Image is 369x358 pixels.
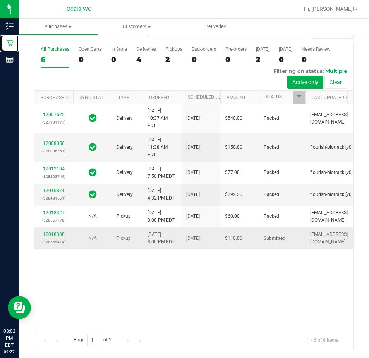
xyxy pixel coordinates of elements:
[136,55,156,64] div: 4
[301,334,345,346] span: 1 - 6 of 6 items
[148,136,177,159] span: [DATE] 11:38 AM EDT
[98,19,177,35] a: Customers
[67,6,91,12] span: Ocala WC
[39,173,69,180] p: (328202744)
[148,165,175,180] span: [DATE] 7:56 PM EDT
[165,46,182,52] div: PickUps
[192,55,216,64] div: 0
[287,76,323,89] button: Active only
[43,166,65,172] a: 12012104
[186,115,200,122] span: [DATE]
[19,23,98,30] span: Purchases
[225,55,247,64] div: 0
[79,55,102,64] div: 0
[79,95,109,100] a: Sync Status
[67,334,118,346] span: Page of 1
[186,144,200,151] span: [DATE]
[279,55,292,64] div: 0
[264,144,279,151] span: Packed
[88,213,97,219] span: Not Applicable
[176,19,255,35] a: Deliveries
[39,238,69,246] p: (328555414)
[264,115,279,122] span: Packed
[192,46,216,52] div: Back-orders
[43,112,65,117] a: 12007572
[293,91,305,104] a: Filter
[225,144,242,151] span: $150.00
[148,187,175,202] span: [DATE] 4:32 PM EDT
[273,68,324,74] span: Filtering on status:
[195,23,237,30] span: Deliveries
[225,169,240,176] span: $77.00
[225,235,242,242] span: $110.00
[117,191,133,198] span: Delivery
[265,94,282,100] a: Status
[87,334,101,346] input: 1
[43,210,65,215] a: 12018327
[6,56,14,64] inline-svg: Reports
[117,235,131,242] span: Pickup
[165,55,182,64] div: 2
[40,95,70,100] a: Purchase ID
[186,213,200,220] span: [DATE]
[88,235,97,242] button: N/A
[310,144,360,151] span: flourish-biotrack [v0.1.0]
[6,39,14,47] inline-svg: Retail
[225,46,247,52] div: Pre-orders
[225,115,242,122] span: $540.00
[117,213,131,220] span: Pickup
[39,147,69,155] p: (328005751)
[118,95,129,100] a: Type
[256,55,269,64] div: 2
[225,213,240,220] span: $60.00
[117,144,133,151] span: Delivery
[256,46,269,52] div: [DATE]
[302,55,330,64] div: 0
[98,23,176,30] span: Customers
[264,213,279,220] span: Packed
[148,231,175,246] span: [DATE] 8:00 PM EDT
[39,119,69,126] p: (327981177)
[310,191,360,198] span: flourish-biotrack [v0.1.0]
[41,55,69,64] div: 6
[304,6,354,12] span: Hi, [PERSON_NAME]!
[111,46,127,52] div: In Store
[89,142,97,153] span: In Sync
[3,349,15,355] p: 09/27
[117,115,133,122] span: Delivery
[302,46,330,52] div: Needs Review
[312,95,351,100] a: Last Updated By
[8,296,31,319] iframe: Resource center
[89,113,97,124] span: In Sync
[325,68,347,74] span: Multiple
[225,191,242,198] span: $292.50
[89,189,97,200] span: In Sync
[3,328,15,349] p: 08:02 PM EDT
[43,188,65,193] a: 12016871
[89,167,97,178] span: In Sync
[227,95,246,100] a: Amount
[148,107,177,130] span: [DATE] 10:37 AM EDT
[39,194,69,202] p: (328481551)
[149,95,169,100] a: Ordered
[264,191,279,198] span: Packed
[111,55,127,64] div: 0
[310,169,360,176] span: flourish-biotrack [v0.1.0]
[136,46,156,52] div: Deliveries
[88,236,97,241] span: Not Applicable
[186,191,200,198] span: [DATE]
[6,22,14,30] inline-svg: Inventory
[43,141,65,146] a: 12008050
[279,46,292,52] div: [DATE]
[88,213,97,220] button: N/A
[186,235,200,242] span: [DATE]
[79,46,102,52] div: Open Carts
[43,232,65,237] a: 12018338
[148,209,175,224] span: [DATE] 8:00 PM EDT
[39,217,69,224] p: (328557778)
[19,19,98,35] a: Purchases
[264,235,285,242] span: Submitted
[188,95,223,100] a: Scheduled
[34,29,141,36] h3: Purchase Summary:
[264,169,279,176] span: Packed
